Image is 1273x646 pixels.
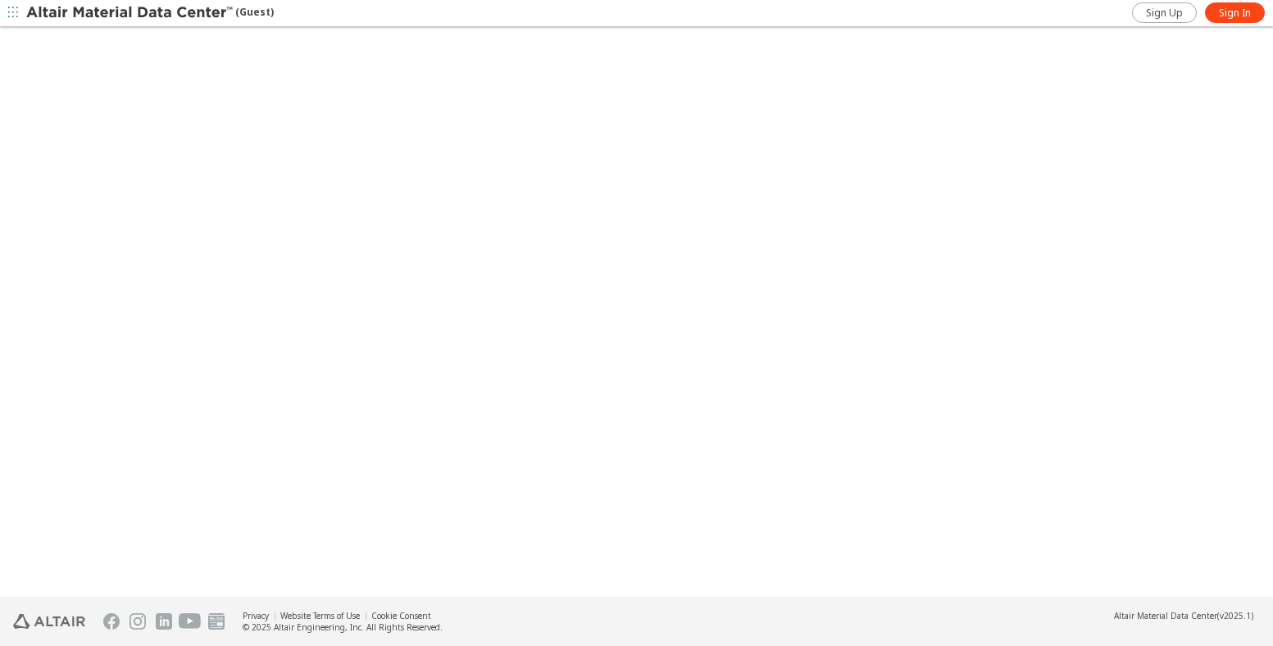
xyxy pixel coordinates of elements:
[371,610,431,621] a: Cookie Consent
[1114,610,1217,621] span: Altair Material Data Center
[1146,7,1183,20] span: Sign Up
[26,5,235,21] img: Altair Material Data Center
[1219,7,1251,20] span: Sign In
[1205,2,1265,23] a: Sign In
[26,5,274,21] div: (Guest)
[243,610,269,621] a: Privacy
[243,621,443,633] div: © 2025 Altair Engineering, Inc. All Rights Reserved.
[1132,2,1197,23] a: Sign Up
[1114,610,1253,621] div: (v2025.1)
[280,610,360,621] a: Website Terms of Use
[13,614,85,629] img: Altair Engineering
